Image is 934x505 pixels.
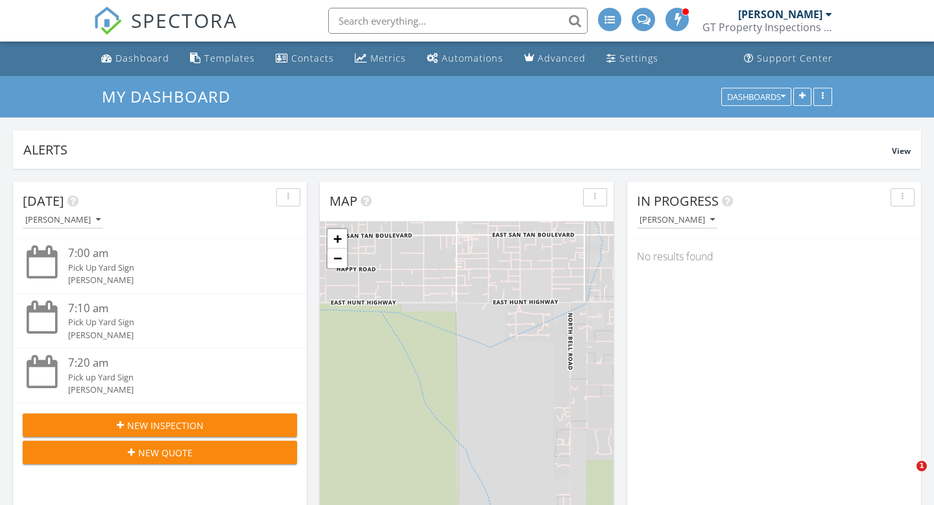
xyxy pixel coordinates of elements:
span: [DATE] [23,192,64,210]
div: Dashboard [115,52,169,64]
button: New Inspection [23,413,297,437]
div: Templates [204,52,255,64]
span: 1 [916,461,927,471]
div: Alerts [23,141,892,158]
div: Automations [442,52,503,64]
a: Settings [601,47,664,71]
div: Metrics [370,52,406,64]
div: Pick up Yard Sign [68,371,274,384]
img: The Best Home Inspection Software - Spectora [93,6,122,35]
div: GT Property Inspections L.L.C. [702,21,832,34]
div: [PERSON_NAME] [640,216,715,225]
button: Dashboards [721,88,791,106]
div: 7:10 am [68,301,274,317]
div: No results found [627,239,921,274]
div: [PERSON_NAME] [68,384,274,396]
a: Advanced [519,47,591,71]
a: Zoom out [328,249,347,268]
div: Advanced [538,52,586,64]
div: 7:00 am [68,245,274,262]
div: 7:20 am [68,355,274,371]
div: Pick Up Yard Sign [68,262,274,274]
div: Dashboards [727,92,785,101]
span: In Progress [637,192,719,210]
a: Contacts [270,47,339,71]
div: Contacts [291,52,334,64]
div: [PERSON_NAME] [68,274,274,286]
span: SPECTORA [131,6,237,34]
div: Support Center [757,52,833,64]
div: [PERSON_NAME] [68,329,274,341]
a: Zoom in [328,229,347,249]
span: New Quote [138,446,193,460]
a: Automations (Advanced) [422,47,509,71]
button: New Quote [23,441,297,464]
span: View [892,145,911,156]
span: Map [329,192,357,210]
a: SPECTORA [93,18,237,45]
div: [PERSON_NAME] [738,8,822,21]
a: Dashboard [96,47,174,71]
div: [PERSON_NAME] [25,216,101,225]
div: Settings [619,52,658,64]
input: Search everything... [328,8,588,34]
a: My Dashboard [102,86,241,107]
a: Metrics [350,47,411,71]
button: [PERSON_NAME] [637,212,717,229]
a: Templates [185,47,260,71]
a: Support Center [739,47,838,71]
div: Pick Up Yard Sign [68,316,274,328]
iframe: Intercom live chat [890,461,921,492]
span: New Inspection [127,419,204,432]
button: [PERSON_NAME] [23,212,103,229]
